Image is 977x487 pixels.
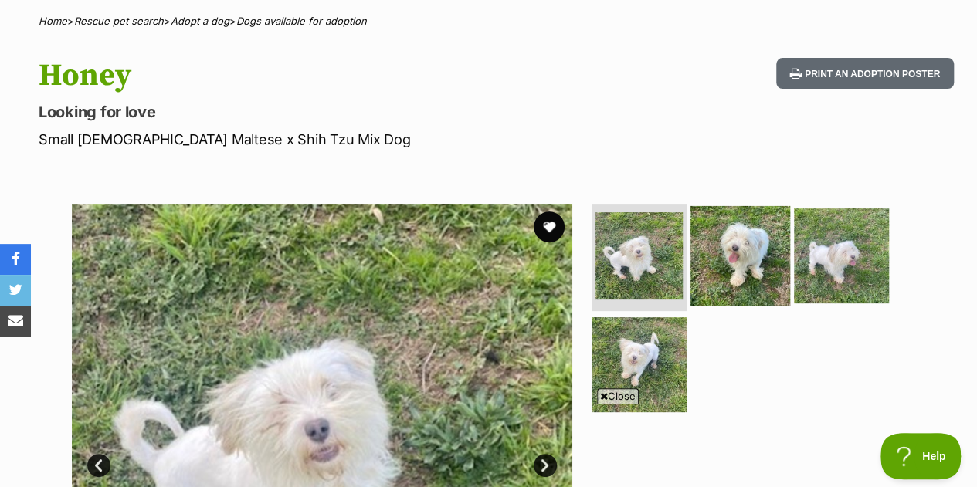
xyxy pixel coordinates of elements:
[794,208,889,303] img: Photo of Honey
[534,211,565,242] button: favourite
[114,410,863,479] iframe: Advertisement
[39,15,67,27] a: Home
[236,15,367,27] a: Dogs available for adoption
[690,205,790,305] img: Photo of Honey
[74,15,164,27] a: Rescue pet search
[597,388,639,404] span: Close
[39,58,597,93] h1: Honey
[39,129,597,150] p: Small [DEMOGRAPHIC_DATA] Maltese x Shih Tzu Mix Dog
[880,433,962,479] iframe: Help Scout Beacon - Open
[776,58,954,90] button: Print an adoption poster
[592,317,687,412] img: Photo of Honey
[171,15,229,27] a: Adopt a dog
[87,454,110,477] a: Prev
[595,212,683,299] img: Photo of Honey
[39,101,597,123] p: Looking for love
